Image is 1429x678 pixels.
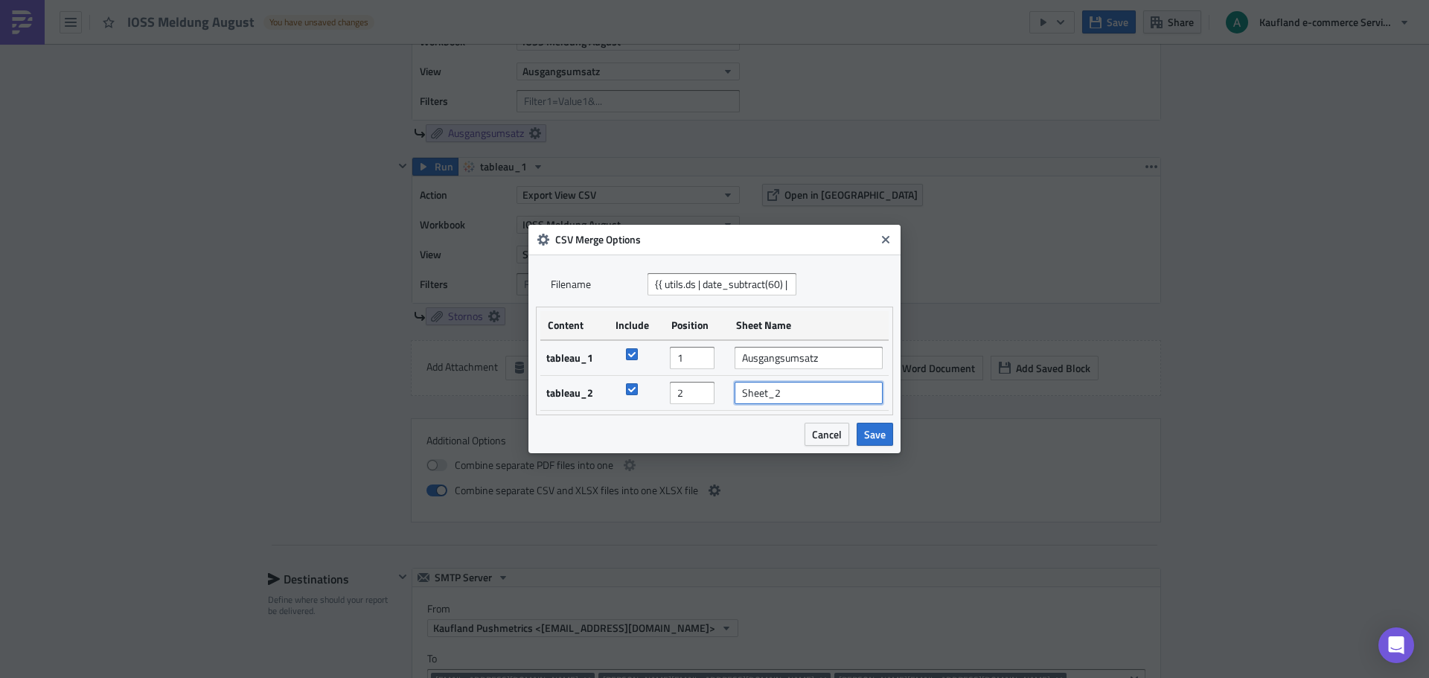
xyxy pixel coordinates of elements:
[805,423,849,446] button: Cancel
[6,22,711,34] p: Bei Fragen wendet euch bitte an .
[608,311,664,340] th: Include
[6,6,711,67] body: Rich Text Area. Press ALT-0 for help.
[540,311,608,340] th: Content
[540,340,608,376] td: tableau_1
[729,311,889,340] th: Sheet Name
[664,311,729,340] th: Position
[857,423,893,446] button: Save
[1378,627,1414,663] div: Open Intercom Messenger
[551,273,640,295] label: Filenam﻿e
[648,273,796,295] input: merge CSV filename
[156,22,338,34] strong: [EMAIL_ADDRESS][DOMAIN_NAME]
[864,426,886,442] span: Save
[555,233,875,246] h6: CSV Merge Options
[540,376,608,411] td: tableau_2
[812,426,842,442] span: Cancel
[6,6,711,18] p: Mit dieser Mail erhaltet ihr die Daten der IOSS Meldung für den Monat August inklusive der neuen ...
[6,55,711,67] p: euer Controlling BI-Team
[875,228,897,251] button: Close
[6,39,711,51] p: Viele Grüße,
